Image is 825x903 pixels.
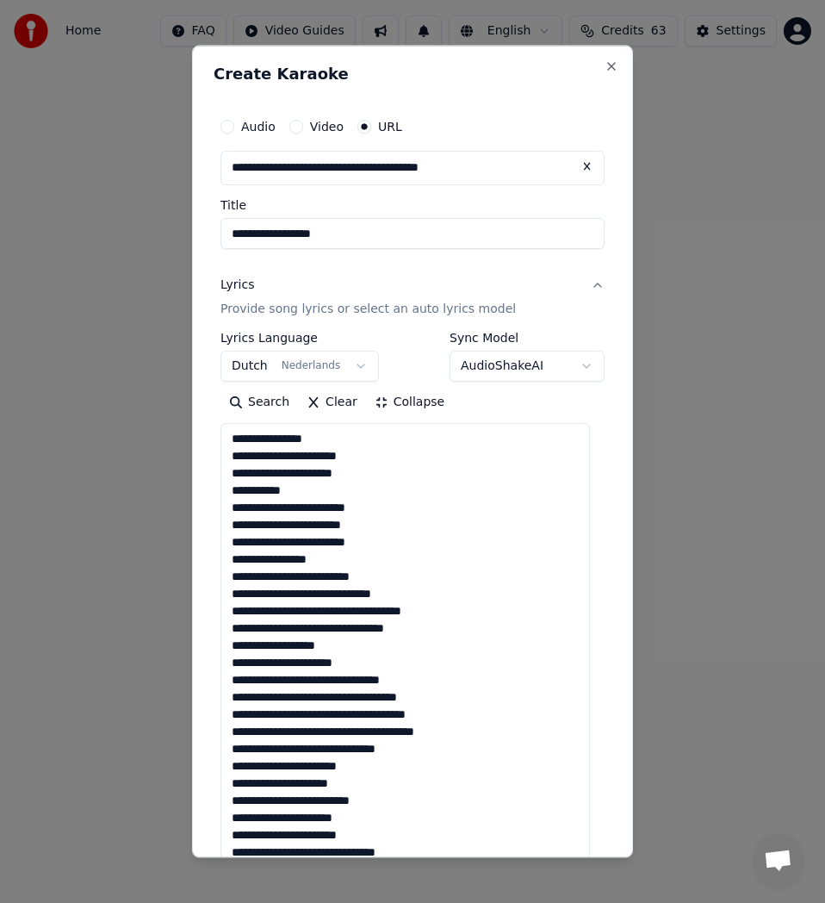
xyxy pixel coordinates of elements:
[214,66,611,82] h2: Create Karaoke
[220,263,605,332] button: LyricsProvide song lyrics or select an auto lyrics model
[220,199,605,211] label: Title
[366,389,454,416] button: Collapse
[450,332,605,344] label: Sync Model
[298,389,366,416] button: Clear
[378,121,402,133] label: URL
[220,332,379,344] label: Lyrics Language
[310,121,344,133] label: Video
[220,389,298,416] button: Search
[220,301,516,318] p: Provide song lyrics or select an auto lyrics model
[241,121,276,133] label: Audio
[220,277,254,294] div: Lyrics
